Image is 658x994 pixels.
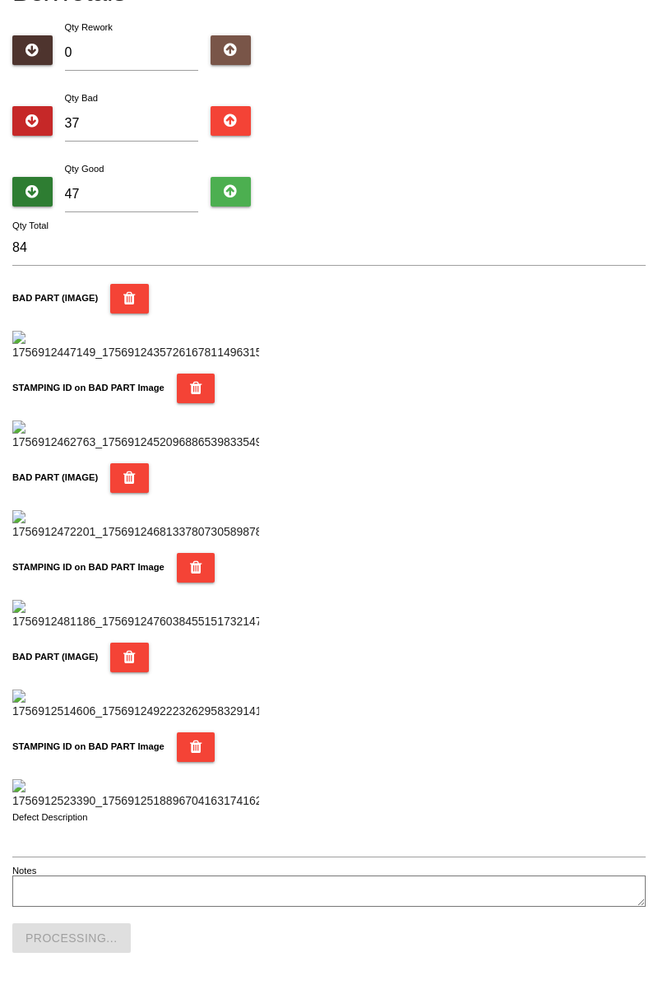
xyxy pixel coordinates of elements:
b: BAD PART (IMAGE) [12,652,98,662]
button: BAD PART (IMAGE) [110,284,149,314]
img: 1756912514606_17569124922232629583291411641393.jpg [12,690,259,720]
b: STAMPING ID on BAD PART Image [12,741,164,751]
b: STAMPING ID on BAD PART Image [12,383,164,392]
img: 1756912462763_17569124520968865398335490454392.jpg [12,420,259,451]
label: Qty Good [65,164,104,174]
img: 1756912523390_17569125188967041631741627112913.jpg [12,779,259,810]
label: Qty Rework [65,22,113,32]
label: Qty Total [12,219,49,233]
button: STAMPING ID on BAD PART Image [177,553,215,583]
label: Notes [12,864,36,878]
button: BAD PART (IMAGE) [110,643,149,672]
img: 1756912447149_17569124357261678114963155086882.jpg [12,331,259,361]
button: STAMPING ID on BAD PART Image [177,374,215,403]
button: STAMPING ID on BAD PART Image [177,732,215,762]
b: STAMPING ID on BAD PART Image [12,562,164,572]
button: BAD PART (IMAGE) [110,463,149,493]
img: 1756912472201_17569124681337807305898784670531.jpg [12,510,259,541]
img: 1756912481186_17569124760384551517321474909565.jpg [12,600,259,630]
label: Defect Description [12,811,88,824]
b: BAD PART (IMAGE) [12,293,98,303]
b: BAD PART (IMAGE) [12,472,98,482]
label: Qty Bad [65,93,98,103]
